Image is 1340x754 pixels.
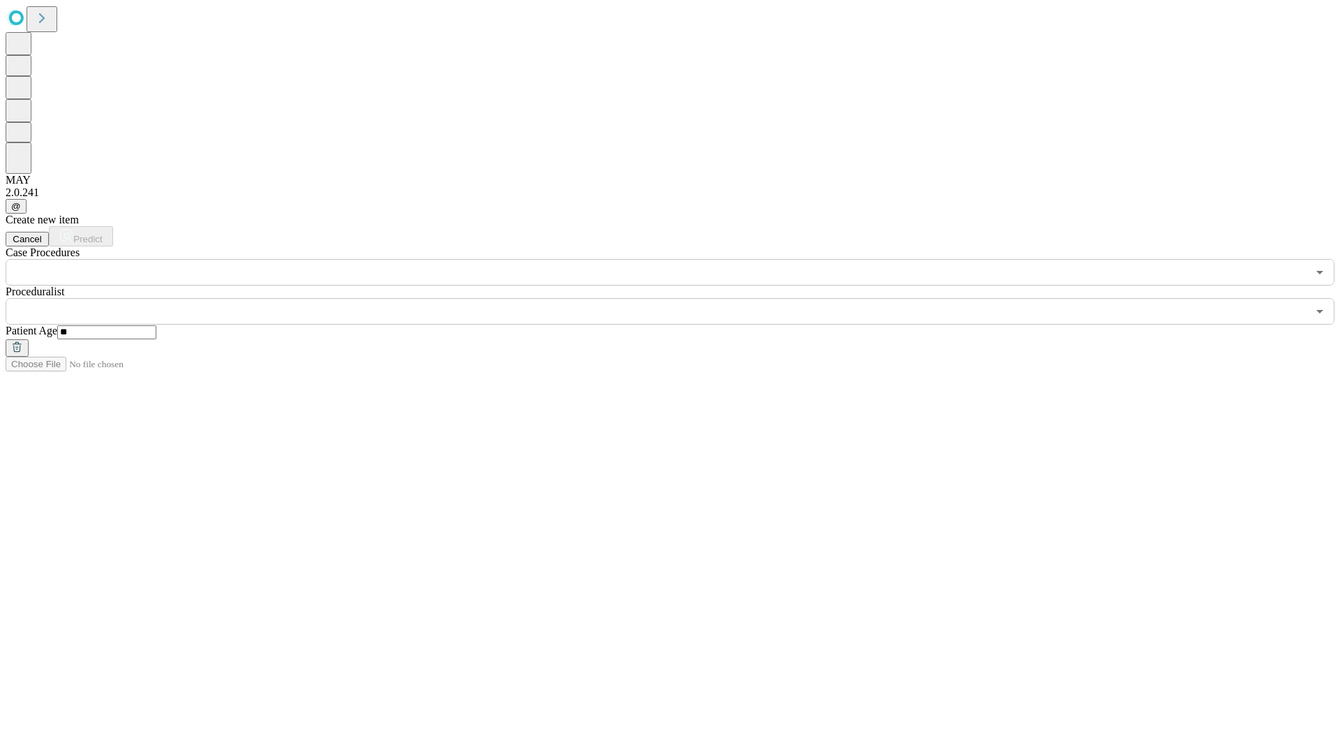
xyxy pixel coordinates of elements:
[73,234,102,244] span: Predict
[6,246,80,258] span: Scheduled Procedure
[6,174,1334,186] div: MAY
[11,201,21,212] span: @
[6,325,57,337] span: Patient Age
[49,226,113,246] button: Predict
[13,234,42,244] span: Cancel
[1310,302,1330,321] button: Open
[6,232,49,246] button: Cancel
[6,286,64,297] span: Proceduralist
[1310,263,1330,282] button: Open
[6,199,27,214] button: @
[6,214,79,226] span: Create new item
[6,186,1334,199] div: 2.0.241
